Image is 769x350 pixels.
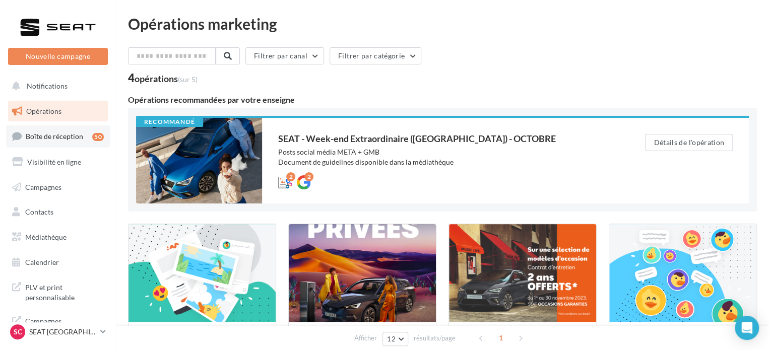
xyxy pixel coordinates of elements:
a: Contacts [6,201,110,223]
a: Campagnes DataOnDemand [6,310,110,340]
a: Calendrier [6,252,110,273]
div: Open Intercom Messenger [735,316,759,340]
a: PLV et print personnalisable [6,276,110,306]
a: Visibilité en ligne [6,152,110,173]
a: Médiathèque [6,227,110,248]
span: Opérations [26,107,61,115]
span: Campagnes DataOnDemand [25,314,104,336]
div: 50 [92,133,104,141]
button: Filtrer par catégorie [330,47,421,64]
div: SEAT - Week-end Extraordinaire ([GEOGRAPHIC_DATA]) - OCTOBRE [278,134,605,143]
span: Afficher [354,333,377,343]
span: Visibilité en ligne [27,158,81,166]
span: Calendrier [25,258,59,266]
button: Filtrer par canal [245,47,324,64]
span: Contacts [25,207,53,216]
div: 4 [128,73,198,84]
div: opérations [135,74,198,83]
button: Nouvelle campagne [8,48,108,65]
span: SC [14,327,22,337]
button: Notifications [6,76,106,97]
span: résultats/page [414,333,456,343]
span: (sur 5) [178,75,198,84]
p: SEAT [GEOGRAPHIC_DATA] [29,327,96,337]
span: Notifications [27,82,68,90]
button: Détails de l'opération [645,134,733,151]
button: 12 [382,332,408,346]
a: Opérations [6,101,110,122]
span: 1 [493,330,509,346]
div: Opérations recommandées par votre enseigne [128,96,757,104]
span: 12 [387,335,396,343]
span: Médiathèque [25,233,67,241]
a: SC SEAT [GEOGRAPHIC_DATA] [8,322,108,341]
div: 2 [304,172,313,181]
div: Posts social média META + GMB Document de guidelines disponible dans la médiathèque [278,147,605,167]
div: Recommandé [136,118,203,127]
span: Campagnes [25,182,61,191]
a: Campagnes [6,177,110,198]
div: 2 [286,172,295,181]
span: Boîte de réception [26,132,83,141]
div: Opérations marketing [128,16,757,31]
span: PLV et print personnalisable [25,281,104,302]
a: Boîte de réception50 [6,125,110,147]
